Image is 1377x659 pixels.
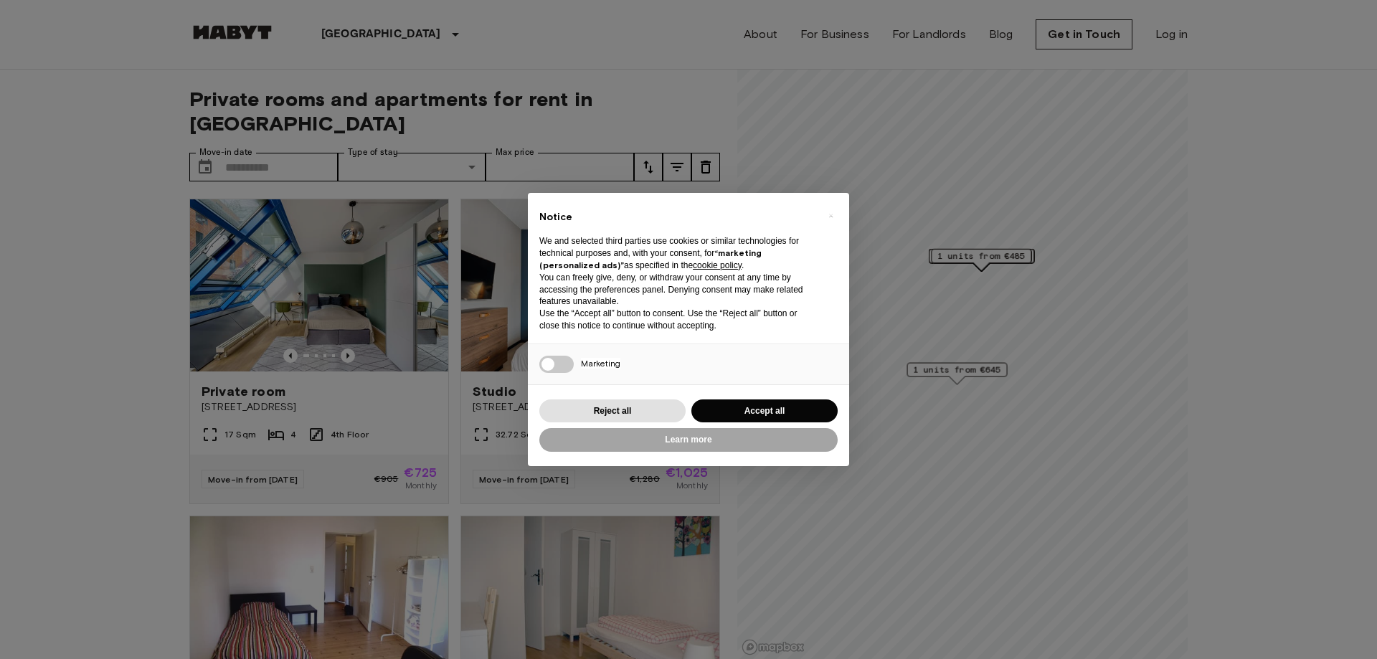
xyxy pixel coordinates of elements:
p: You can freely give, deny, or withdraw your consent at any time by accessing the preferences pane... [539,272,815,308]
p: Use the “Accept all” button to consent. Use the “Reject all” button or close this notice to conti... [539,308,815,332]
p: We and selected third parties use cookies or similar technologies for technical purposes and, wit... [539,235,815,271]
span: × [828,207,833,224]
h2: Notice [539,210,815,224]
button: Learn more [539,428,838,452]
button: Reject all [539,399,686,423]
span: Marketing [581,358,620,369]
button: Close this notice [819,204,842,227]
strong: “marketing (personalized ads)” [539,247,762,270]
a: cookie policy [693,260,742,270]
button: Accept all [691,399,838,423]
